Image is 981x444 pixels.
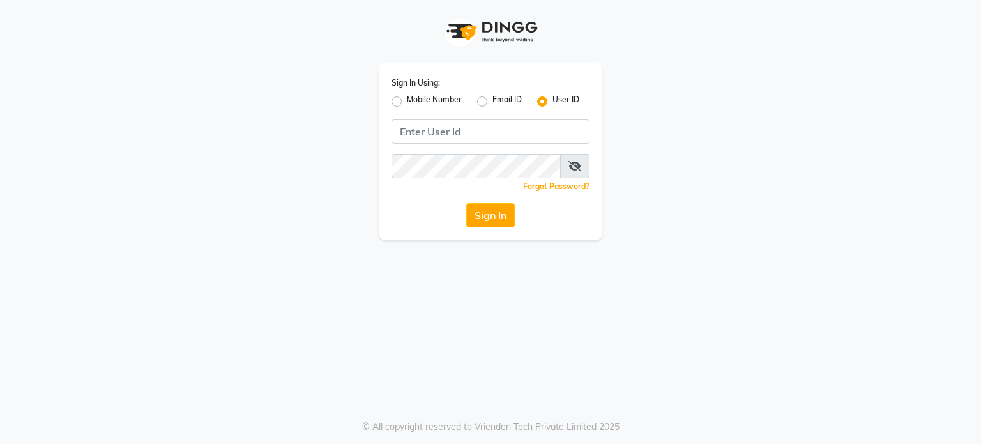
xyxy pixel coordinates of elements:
[552,94,579,109] label: User ID
[523,181,589,191] a: Forgot Password?
[492,94,522,109] label: Email ID
[392,154,561,178] input: Username
[392,77,440,89] label: Sign In Using:
[439,13,542,50] img: logo1.svg
[466,203,515,227] button: Sign In
[392,119,589,144] input: Username
[407,94,462,109] label: Mobile Number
